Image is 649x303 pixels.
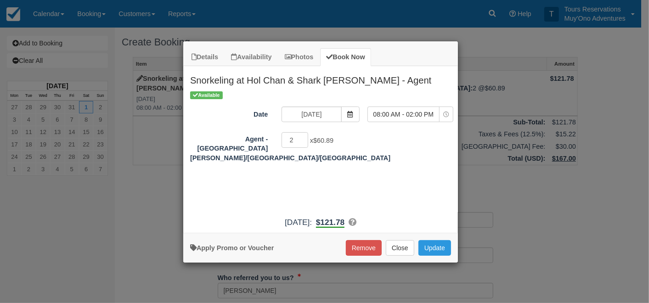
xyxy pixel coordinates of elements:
[190,91,223,99] span: Available
[225,48,277,66] a: Availability
[183,107,275,119] label: Date
[183,131,275,163] label: Agent - San Pedro/Belize City/Caye Caulker
[285,218,310,227] span: [DATE]
[183,66,458,228] div: Item Modal
[368,110,439,119] span: 08:00 AM - 02:00 PM
[346,240,382,256] button: Remove
[279,48,320,66] a: Photos
[418,240,451,256] button: Update
[183,66,458,90] h2: Snorkeling at Hol Chan & Shark [PERSON_NAME] - Agent
[186,48,224,66] a: Details
[310,137,333,144] span: x
[282,132,308,148] input: Agent - San Pedro/Belize City/Caye Caulker
[313,137,333,144] span: $60.89
[183,217,458,228] div: :
[190,244,274,252] a: Apply Voucher
[320,48,371,66] a: Book Now
[316,218,344,227] span: $121.78
[386,240,414,256] button: Close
